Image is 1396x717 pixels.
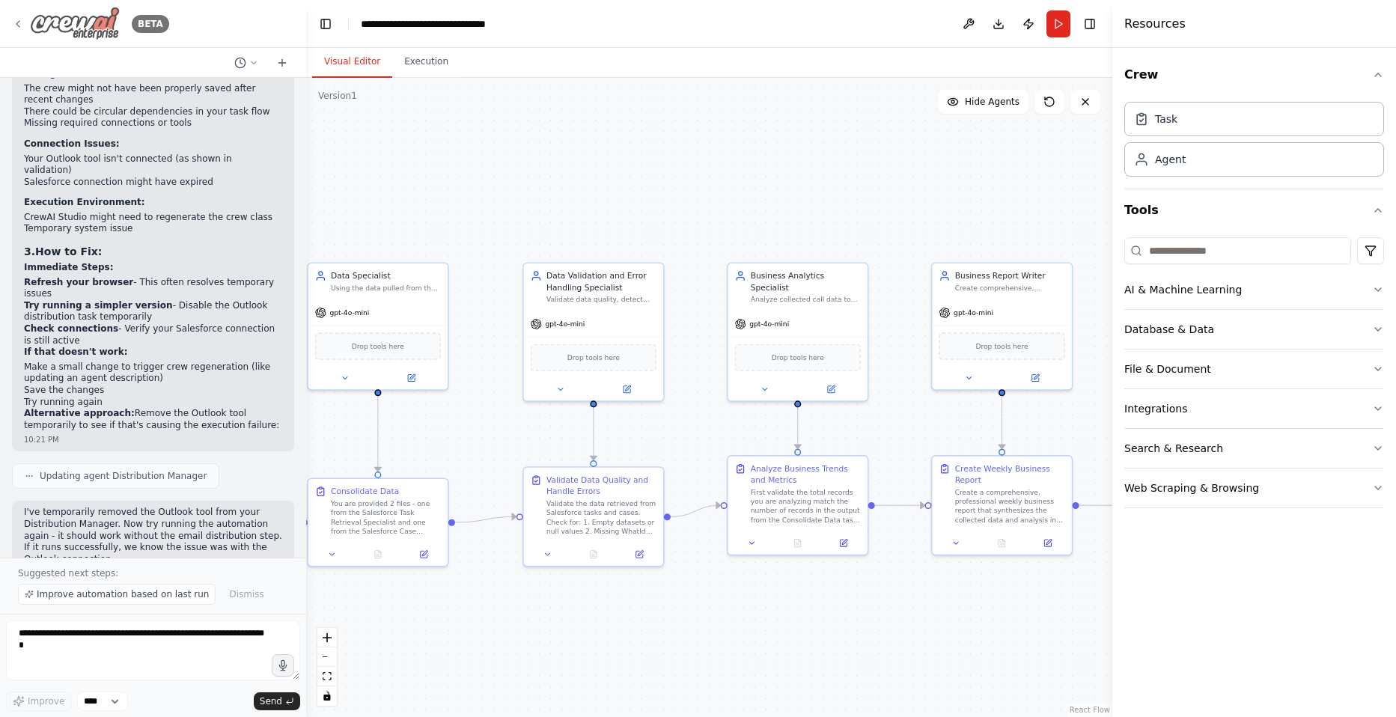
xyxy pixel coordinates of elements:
[938,90,1028,114] button: Hide Agents
[37,588,209,600] span: Improve automation based on last run
[546,270,656,293] div: Data Validation and Error Handling Specialist
[588,407,599,460] g: Edge from 427960e8-1ddb-44e2-8ab5-9fef8f256f9d to 77449507-536c-4fdc-b4b6-4fe98090168c
[772,352,824,363] span: Drop tools here
[254,692,300,710] button: Send
[132,15,169,33] div: BETA
[24,262,114,272] strong: Immediate Steps:
[1124,54,1384,96] button: Crew
[1079,13,1100,34] button: Hide right sidebar
[24,244,282,259] h3: 3.
[799,382,863,396] button: Open in side panel
[24,408,135,418] strong: Alternative approach:
[965,96,1019,108] span: Hide Agents
[792,396,803,448] g: Edge from 1c5224ba-a274-4b47-af17-3bbbb133b9f3 to 59fe0559-5327-41fd-9377-18ad4df4b544
[1124,389,1384,428] button: Integrations
[317,628,337,706] div: React Flow controls
[751,488,861,525] div: First validate the total records you are analyzing match the number of records in the output from...
[6,692,71,711] button: Improve
[24,68,132,79] strong: Configuration Issues:
[955,270,1065,281] div: Business Report Writer
[1003,371,1067,385] button: Open in side panel
[24,153,282,177] li: Your Outlook tool isn't connected (as shown in validation)
[1124,401,1187,416] div: Integrations
[24,118,282,129] li: Missing required connections or tools
[1124,469,1384,507] button: Web Scraping & Browsing
[24,223,282,235] li: Temporary system issue
[24,361,282,385] li: Make a small change to trigger crew regeneration (like updating an agent description)
[1124,361,1211,376] div: File & Document
[1124,15,1186,33] h4: Resources
[270,54,294,72] button: Start a new chat
[28,695,64,707] span: Improve
[620,548,659,561] button: Open in side panel
[727,262,868,401] div: Business Analytics SpecialistAnalyze collected call data to identify issues, accolades and insigh...
[24,106,282,118] li: There could be circular dependencies in your task flow
[24,507,282,565] p: I've temporarily removed the Outlook tool from your Distribution Manager. Now try running the aut...
[317,628,337,647] button: zoom in
[24,385,282,397] li: Save the changes
[24,138,120,149] strong: Connection Issues:
[1155,152,1186,167] div: Agent
[1070,706,1110,714] a: React Flow attribution
[24,212,282,224] li: CrewAI Studio might need to regenerate the crew class
[318,90,357,102] div: Version 1
[567,352,620,363] span: Drop tools here
[875,500,925,511] g: Edge from 59fe0559-5327-41fd-9377-18ad4df4b544 to 89244c36-f76c-4eb2-a234-92e4a8beb84f
[1155,112,1177,126] div: Task
[229,588,263,600] span: Dismiss
[329,308,369,317] span: gpt-4o-mini
[1124,429,1384,468] button: Search & Research
[228,54,264,72] button: Switch to previous chat
[317,667,337,686] button: fit view
[372,396,383,472] g: Edge from 89826c3f-5ce9-4049-981e-51df0d944d52 to 94b5a58d-6404-4ec3-8ea5-12eec70e251d
[774,536,822,549] button: No output available
[522,466,664,567] div: Validate Data Quality and Handle ErrorsValidate the data retrieved from Salesforce tasks and case...
[40,470,207,482] span: Updating agent Distribution Manager
[1124,322,1214,337] div: Database & Data
[955,284,1065,293] div: Create comprehensive, professional weekly business reports highlighting key metrics, trends, and ...
[1124,480,1259,495] div: Web Scraping & Browsing
[996,396,1008,448] g: Edge from 864dfad8-76ed-4370-8f0c-7cff30b3bab5 to 89244c36-f76c-4eb2-a234-92e4a8beb84f
[24,323,118,334] strong: Check connections
[1124,350,1384,388] button: File & Document
[352,341,404,352] span: Drop tools here
[749,320,789,329] span: gpt-4o-mini
[1124,96,1384,189] div: Crew
[24,323,282,347] li: - Verify your Salesforce connection is still active
[18,567,288,579] p: Suggested next steps:
[35,245,102,257] strong: How to Fix:
[978,536,1025,549] button: No output available
[954,308,993,317] span: gpt-4o-mini
[1124,441,1223,456] div: Search & Research
[315,13,336,34] button: Hide left sidebar
[24,277,282,300] li: - This often resolves temporary issues
[24,277,133,287] strong: Refresh your browser
[354,548,402,561] button: No output available
[546,295,656,304] div: Validate data quality, detect errors, and implement fallback procedures when data retrieval fails...
[1124,231,1384,520] div: Tools
[24,397,282,409] li: Try running again
[307,262,448,390] div: Data SpecialistUsing the data pulled from the Task Retrieval task and the Case Retrieval task, cr...
[545,320,585,329] span: gpt-4o-mini
[24,300,173,311] strong: Try running a simpler version
[312,46,392,78] button: Visual Editor
[955,488,1065,525] div: Create a comprehensive, professional weekly business report that synthesizes the collected data a...
[1124,270,1384,309] button: AI & Machine Learning
[331,270,441,281] div: Data Specialist
[331,499,441,536] div: You are provided 2 files - one from the Salesforce Task Retrieval Specialist and one from the Sal...
[824,536,863,549] button: Open in side panel
[671,500,721,522] g: Edge from 77449507-536c-4fdc-b4b6-4fe98090168c to 59fe0559-5327-41fd-9377-18ad4df4b544
[272,654,294,677] button: Click to speak your automation idea
[955,463,1065,486] div: Create Weekly Business Report
[24,408,282,431] p: Remove the Outlook tool temporarily to see if that's causing the execution failure:
[1079,500,1118,511] g: Edge from 89244c36-f76c-4eb2-a234-92e4a8beb84f to 48705596-7d08-412d-ada7-0faaf4d85ece
[931,262,1073,390] div: Business Report WriterCreate comprehensive, professional weekly business reports highlighting key...
[751,270,861,293] div: Business Analytics Specialist
[260,695,282,707] span: Send
[379,371,443,385] button: Open in side panel
[317,647,337,667] button: zoom out
[546,475,656,497] div: Validate Data Quality and Handle Errors
[404,548,443,561] button: Open in side panel
[331,284,441,293] div: Using the data pulled from the Task Retrieval task and the Case Retrieval task, create a final da...
[24,434,282,445] div: 10:21 PM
